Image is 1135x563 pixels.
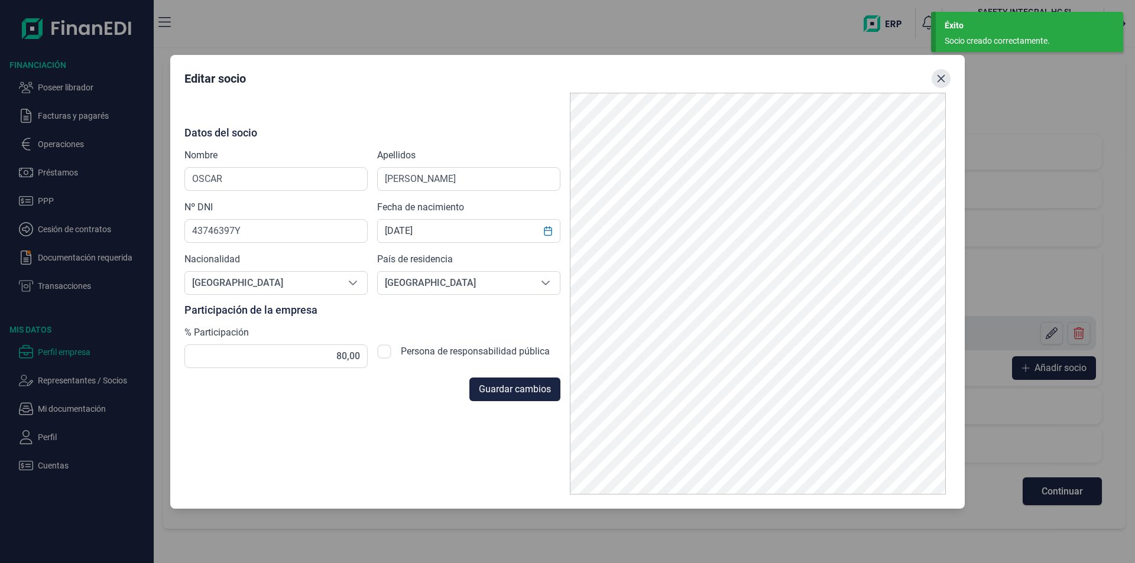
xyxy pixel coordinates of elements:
div: Editar socio [184,70,246,87]
label: % Participación [184,326,249,340]
div: Socio creado correctamente. [945,35,1105,47]
label: Nombre [184,148,218,162]
span: [GEOGRAPHIC_DATA] [378,272,531,294]
button: Choose Date [537,220,559,242]
label: Nº DNI [184,200,213,214]
label: Nacionalidad [184,252,240,266]
p: Participación de la empresa [184,304,560,316]
label: Fecha de nacimiento [377,200,464,214]
div: Seleccione una opción [339,272,367,294]
div: Seleccione una opción [531,272,560,294]
span: Guardar cambios [479,382,551,396]
label: Apellidos [377,148,416,162]
img: PDF Viewer [570,93,946,494]
button: Close [932,69,951,88]
div: Éxito [945,19,1114,32]
label: País de residencia [377,252,453,266]
button: Guardar cambios [469,377,560,401]
p: Datos del socio [184,127,560,139]
label: Persona de responsabilidad pública [401,344,550,368]
span: [GEOGRAPHIC_DATA] [185,272,339,294]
